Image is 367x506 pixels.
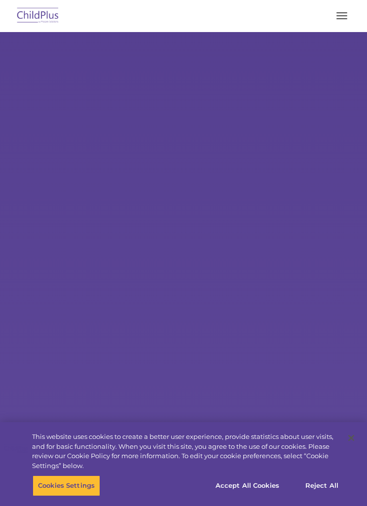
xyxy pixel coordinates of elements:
[32,432,341,470] div: This website uses cookies to create a better user experience, provide statistics about user visit...
[340,427,362,449] button: Close
[33,475,100,496] button: Cookies Settings
[15,4,61,28] img: ChildPlus by Procare Solutions
[210,475,285,496] button: Accept All Cookies
[291,475,353,496] button: Reject All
